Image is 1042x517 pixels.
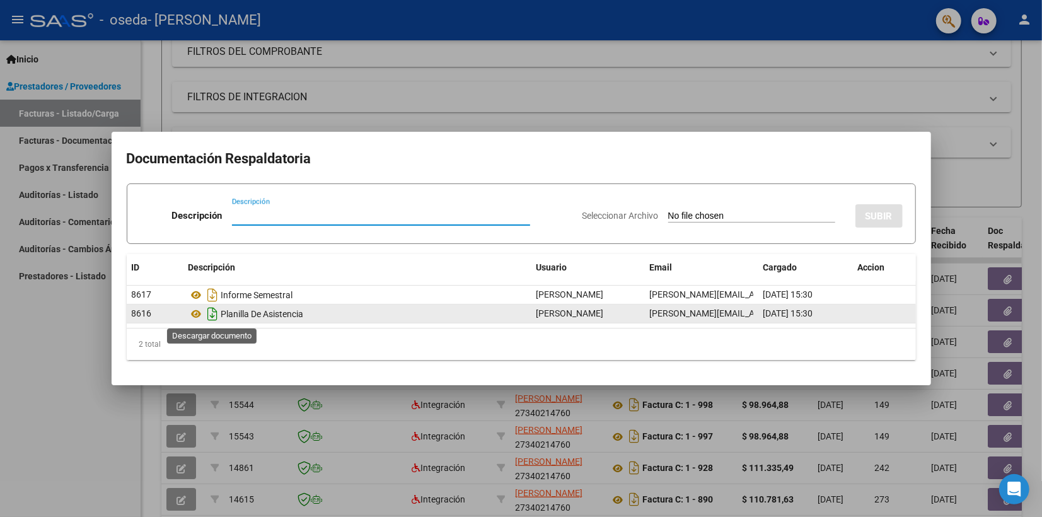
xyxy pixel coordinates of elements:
datatable-header-cell: Email [645,254,758,281]
span: Descripción [188,262,236,272]
p: Descripción [171,209,222,223]
i: Descargar documento [205,285,221,305]
span: Email [650,262,673,272]
div: Open Intercom Messenger [999,474,1029,504]
h2: Documentación Respaldatoria [127,147,916,171]
span: [PERSON_NAME] [536,308,604,318]
datatable-header-cell: Usuario [531,254,645,281]
span: ID [132,262,140,272]
div: 2 total [127,328,916,360]
span: SUBIR [865,211,893,222]
span: [DATE] 15:30 [763,308,813,318]
span: Cargado [763,262,797,272]
datatable-header-cell: Descripción [183,254,531,281]
span: [DATE] 15:30 [763,289,813,299]
i: Descargar documento [205,304,221,324]
datatable-header-cell: ID [127,254,183,281]
button: SUBIR [855,204,903,228]
span: [PERSON_NAME][EMAIL_ADDRESS][PERSON_NAME][DOMAIN_NAME] [650,308,925,318]
span: Accion [858,262,885,272]
div: Planilla De Asistencia [188,304,526,324]
span: [PERSON_NAME][EMAIL_ADDRESS][PERSON_NAME][DOMAIN_NAME] [650,289,925,299]
span: [PERSON_NAME] [536,289,604,299]
span: Usuario [536,262,567,272]
datatable-header-cell: Accion [853,254,916,281]
span: Seleccionar Archivo [582,211,659,221]
span: 8616 [132,308,152,318]
datatable-header-cell: Cargado [758,254,853,281]
div: Informe Semestral [188,285,526,305]
span: 8617 [132,289,152,299]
